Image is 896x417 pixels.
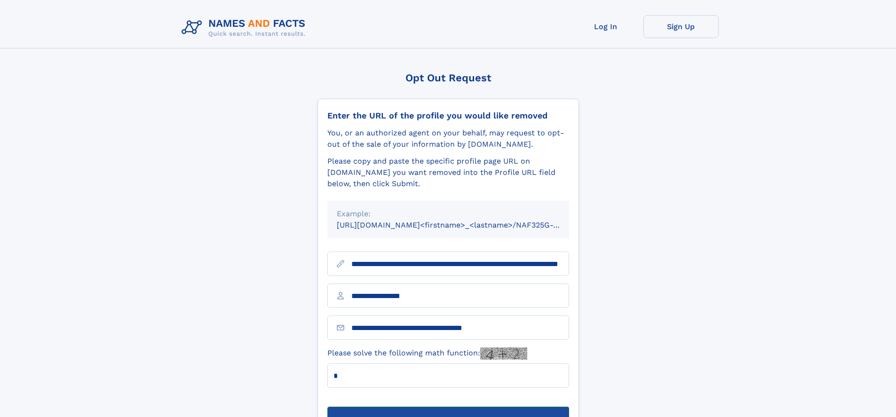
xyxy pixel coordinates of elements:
[327,127,569,150] div: You, or an authorized agent on your behalf, may request to opt-out of the sale of your informatio...
[337,208,560,220] div: Example:
[327,156,569,189] div: Please copy and paste the specific profile page URL on [DOMAIN_NAME] you want removed into the Pr...
[643,15,719,38] a: Sign Up
[317,72,579,84] div: Opt Out Request
[568,15,643,38] a: Log In
[178,15,313,40] img: Logo Names and Facts
[327,110,569,121] div: Enter the URL of the profile you would like removed
[327,347,527,360] label: Please solve the following math function:
[337,220,587,229] small: [URL][DOMAIN_NAME]<firstname>_<lastname>/NAF325G-xxxxxxxx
